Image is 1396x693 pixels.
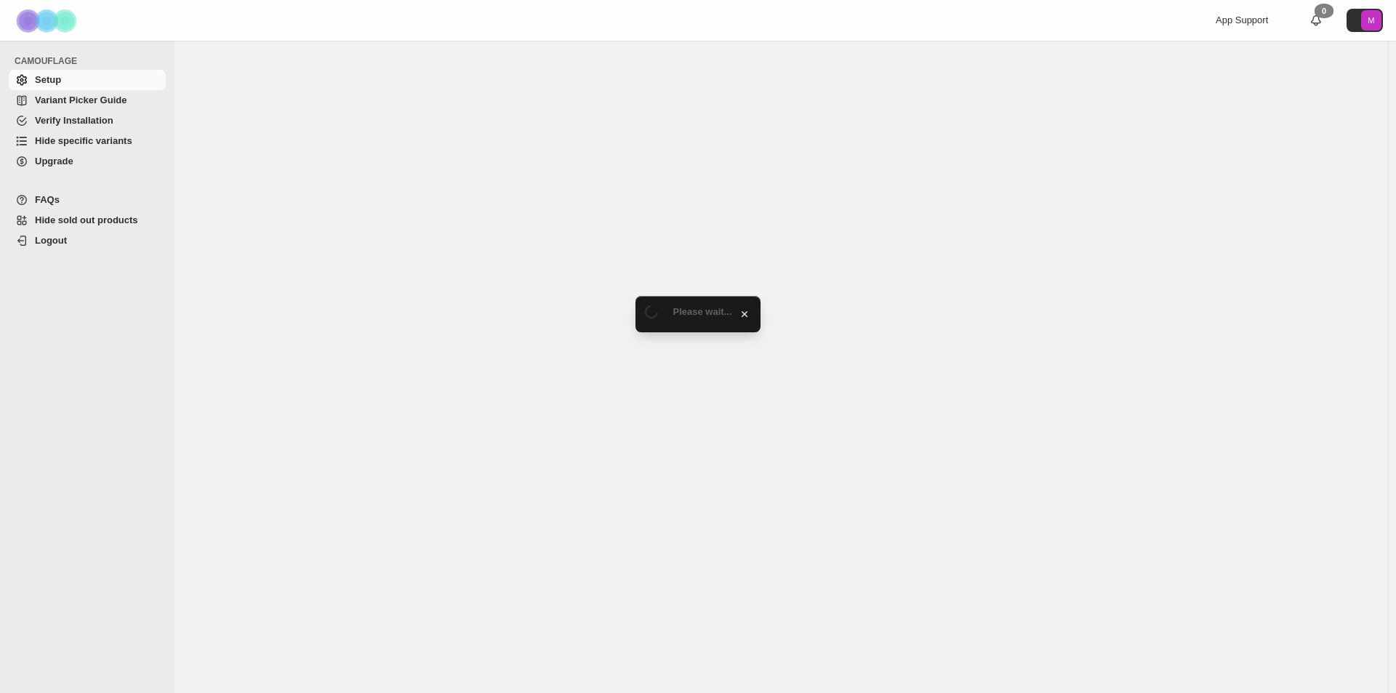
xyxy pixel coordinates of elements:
a: Verify Installation [9,111,166,131]
span: App Support [1216,15,1268,25]
span: Verify Installation [35,115,113,126]
a: Setup [9,70,166,90]
span: Hide specific variants [35,135,132,146]
span: Upgrade [35,156,73,167]
a: Upgrade [9,151,166,172]
span: Variant Picker Guide [35,95,127,105]
span: CAMOUFLAGE [15,55,167,67]
a: FAQs [9,190,166,210]
a: Logout [9,231,166,251]
span: Please wait... [673,306,732,317]
button: Avatar with initials M [1347,9,1383,32]
img: Camouflage [12,1,84,41]
span: Setup [35,74,61,85]
span: FAQs [35,194,60,205]
span: Hide sold out products [35,215,138,225]
span: Avatar with initials M [1361,10,1381,31]
span: Logout [35,235,67,246]
a: Hide specific variants [9,131,166,151]
a: Variant Picker Guide [9,90,166,111]
text: M [1368,16,1374,25]
div: 0 [1315,4,1333,18]
a: Hide sold out products [9,210,166,231]
a: 0 [1309,13,1323,28]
